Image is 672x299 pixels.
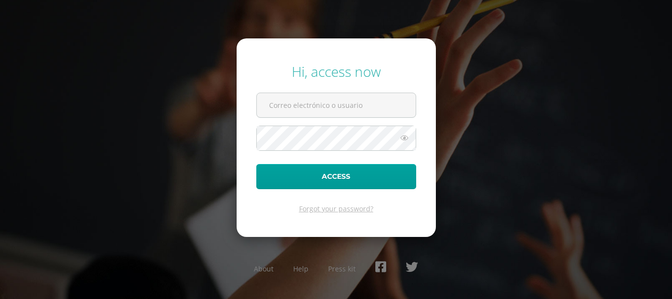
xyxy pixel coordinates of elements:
[256,62,416,81] div: Hi, access now
[254,264,274,273] a: About
[299,204,373,213] a: Forgot your password?
[257,93,416,117] input: Correo electrónico o usuario
[293,264,308,273] a: Help
[328,264,356,273] a: Press kit
[256,164,416,189] button: Access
